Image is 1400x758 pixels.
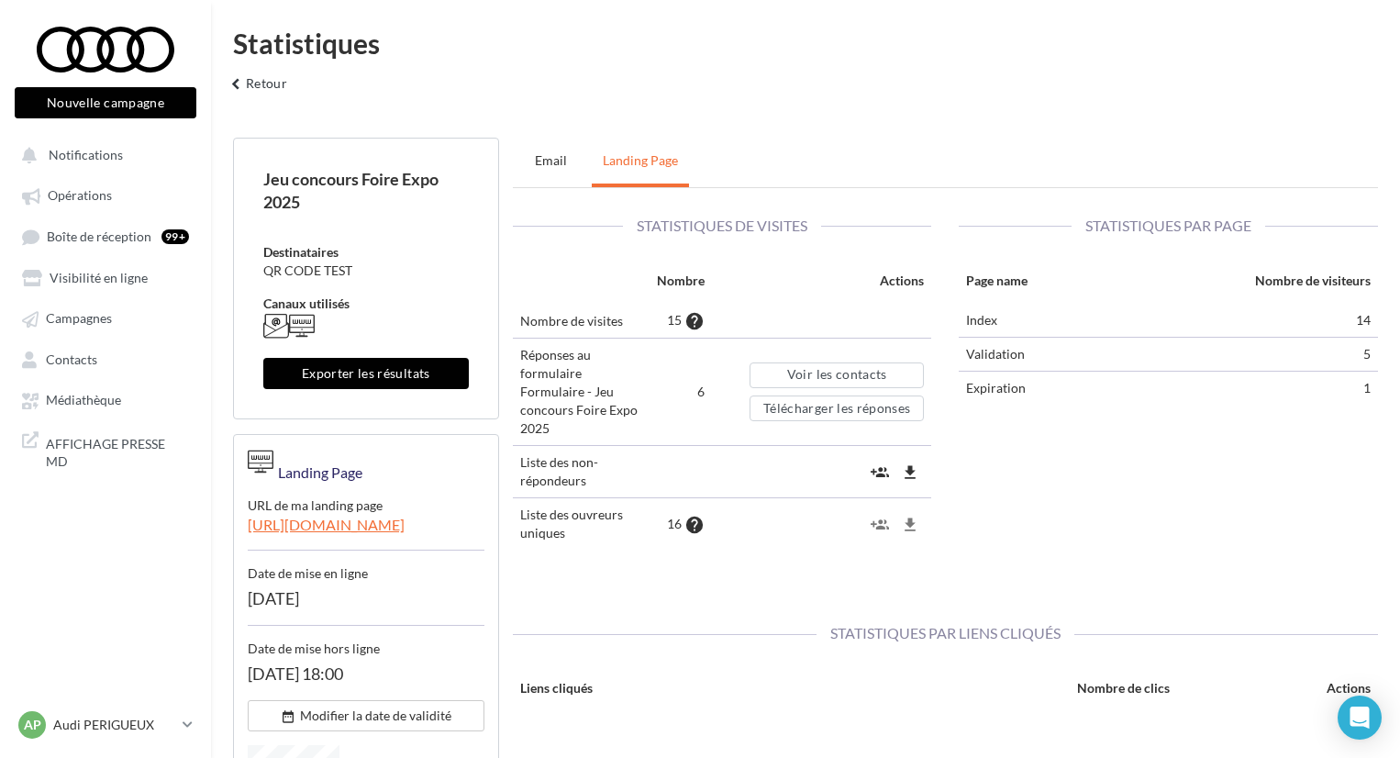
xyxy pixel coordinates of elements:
[750,396,924,421] button: Télécharger les réponses
[750,362,924,388] a: Voir les contacts
[263,358,469,389] button: Exporter les résultats
[896,457,924,487] button: file_download
[226,75,246,94] i: keyboard_arrow_left
[650,339,712,446] td: 6
[47,229,151,244] span: Boîte de réception
[48,188,112,204] span: Opérations
[263,295,350,311] span: Canaux utilisés
[218,72,294,108] button: Retour
[11,138,193,171] button: Notifications
[650,498,712,551] td: 16
[24,716,41,734] span: AP
[513,304,650,339] td: Nombre de visites
[1114,371,1378,405] td: 1
[11,383,200,416] a: Médiathèque
[1338,696,1382,740] div: Open Intercom Messenger
[959,371,1113,405] td: Expiration
[11,219,200,253] a: Boîte de réception99+
[248,700,484,731] button: Modifier la date de validité
[15,708,196,742] a: AP Audi PERIGUEUX
[263,168,469,214] div: Jeu concours Foire Expo 2025
[161,229,189,244] div: 99+
[871,516,889,534] i: group_add
[11,342,200,375] a: Contacts
[896,509,924,540] button: file_download
[513,446,650,498] td: Liste des non-répondeurs
[15,87,196,118] button: Nouvelle campagne
[248,515,484,551] a: [URL][DOMAIN_NAME]
[650,264,712,304] th: Nombre
[46,351,97,367] span: Contacts
[53,716,175,734] p: Audi PERIGUEUX
[233,29,1378,57] div: Statistiques
[959,304,1113,338] td: Index
[248,658,484,700] div: [DATE] 18:00
[817,624,1074,641] span: Statistiques par liens cliqués
[263,262,469,280] div: QR CODE TEST
[1114,264,1378,304] th: Nombre de visiteurs
[959,337,1113,371] td: Validation
[871,463,889,482] i: group_add
[667,312,682,328] span: 15
[515,138,588,184] a: Email
[684,516,705,534] i: help
[1114,337,1378,371] td: 5
[46,311,112,327] span: Campagnes
[11,178,200,211] a: Opérations
[959,264,1113,304] th: Page name
[513,339,650,446] td: Réponses au formulaire Formulaire - Jeu concours Foire Expo 2025
[513,672,811,711] th: Liens cliqués
[1177,672,1378,711] th: Actions
[592,138,689,184] a: landing page
[50,270,148,285] span: Visibilité en ligne
[901,516,919,534] i: file_download
[11,424,200,478] a: AFFICHAGE PRESSE MD
[248,551,484,583] div: Date de mise en ligne
[513,498,650,551] td: Liste des ouvreurs uniques
[623,217,821,234] span: Statistiques de visites
[11,261,200,294] a: Visibilité en ligne
[810,672,1177,711] th: Nombre de clics
[248,626,484,658] div: Date de mise hors ligne
[248,483,484,515] div: URL de ma landing page
[866,509,894,540] button: group_add
[1114,304,1378,338] td: 14
[11,301,200,334] a: Campagnes
[684,312,705,330] i: help
[49,147,123,162] span: Notifications
[263,244,339,260] span: Destinataires
[866,457,894,487] button: group_add
[248,583,484,626] div: [DATE]
[1072,217,1265,234] span: Statistiques par page
[281,709,300,724] i: date_range
[901,463,919,482] i: file_download
[712,264,932,304] th: Actions
[46,393,121,408] span: Médiathèque
[46,431,189,471] span: AFFICHAGE PRESSE MD
[273,449,362,484] div: landing page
